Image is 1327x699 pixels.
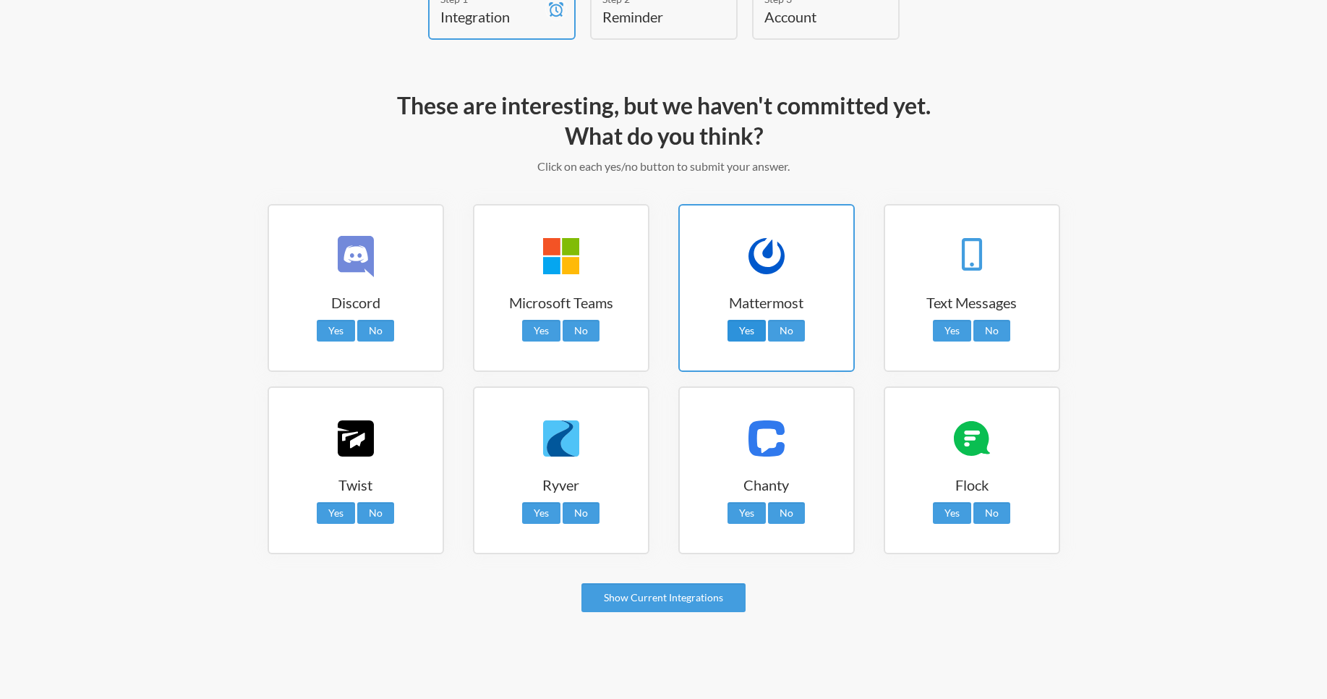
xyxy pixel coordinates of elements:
a: No [357,502,394,524]
h4: Account [764,7,866,27]
a: No [563,502,600,524]
a: No [768,320,805,342]
h3: Twist [269,475,443,495]
h3: Chanty [680,475,853,495]
p: Click on each yes/no button to submit your answer. [244,158,1083,175]
a: Yes [727,502,766,524]
a: Show Current Integrations [581,583,746,612]
a: Yes [317,320,355,342]
a: Yes [522,320,560,342]
a: Yes [727,320,766,342]
a: Yes [522,502,560,524]
a: No [973,320,1010,342]
h3: Discord [269,292,443,313]
h4: Reminder [602,7,704,27]
h3: Ryver [474,475,648,495]
a: Yes [933,320,971,342]
a: No [563,320,600,342]
h3: Microsoft Teams [474,292,648,313]
h3: Mattermost [680,292,853,313]
a: No [768,502,805,524]
h4: Integration [440,7,542,27]
a: Yes [317,502,355,524]
a: No [973,502,1010,524]
a: No [357,320,394,342]
h2: These are interesting, but we haven't committed yet. What do you think? [244,90,1083,151]
a: Yes [933,502,971,524]
h3: Text Messages [885,292,1059,313]
h3: Flock [885,475,1059,495]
